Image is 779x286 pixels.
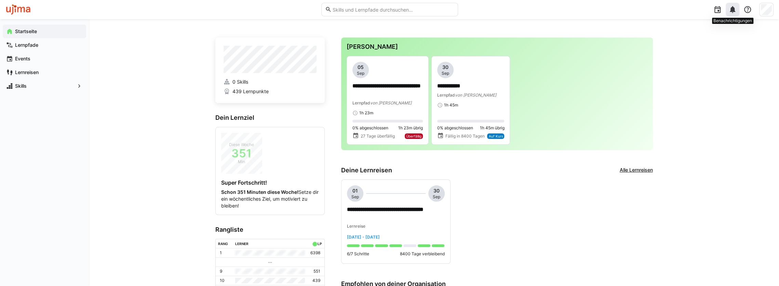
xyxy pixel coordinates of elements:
span: Auf Kurs [488,134,503,138]
span: 0% abgeschlossen [352,125,388,131]
span: 0% abgeschlossen [437,125,473,131]
div: Lerner [235,242,249,246]
p: 6398 [310,250,320,256]
h4: Super Fortschritt! [221,179,319,186]
span: Sep [442,71,449,76]
span: Lernpfad [437,92,455,98]
span: 1h 45m übrig [480,125,504,131]
span: Überfällig [406,134,421,138]
p: 8400 Tage verbleibend [400,251,445,257]
span: 0 Skills [232,78,248,85]
span: von [PERSON_NAME] [455,92,496,98]
p: 10 [220,278,225,283]
p: 9 [220,269,222,274]
span: 1h 45m [444,102,458,108]
a: Alle Lernreisen [620,167,653,174]
h3: Dein Lernziel [215,114,325,121]
span: Sep [357,71,364,76]
span: 439 Lernpunkte [232,88,268,95]
span: Lernreise [347,224,365,229]
span: 1h 23m [359,110,373,116]
div: Rang [218,242,228,246]
a: 0 Skills [224,78,317,85]
span: 01 [352,187,358,194]
p: 551 [313,269,320,274]
span: 30 [433,187,440,194]
p: 439 [312,278,320,283]
p: 6/7 Schritte [347,251,369,257]
span: Lernpfad [352,100,370,105]
span: 1h 23m übrig [398,125,423,131]
div: LP [318,242,322,246]
strong: Schon 351 Minuten diese Woche! [221,189,298,195]
h3: Rangliste [215,226,325,233]
div: Benachrichtigungen [712,18,753,24]
span: von [PERSON_NAME] [370,100,412,105]
span: 30 [442,64,448,71]
span: 27 Tage überfällig [360,133,394,139]
input: Skills und Lernpfade durchsuchen… [332,6,454,13]
span: Sep [351,194,359,200]
span: Fällig in 8400 Tagen [445,133,484,139]
p: 1 [220,250,222,256]
span: [DATE] - [DATE] [347,234,380,240]
h3: Deine Lernreisen [341,167,392,174]
span: 05 [358,64,364,71]
p: Setze dir ein wöchentliches Ziel, um motiviert zu bleiben! [221,189,319,209]
h3: [PERSON_NAME] [347,43,647,51]
span: Sep [433,194,440,200]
